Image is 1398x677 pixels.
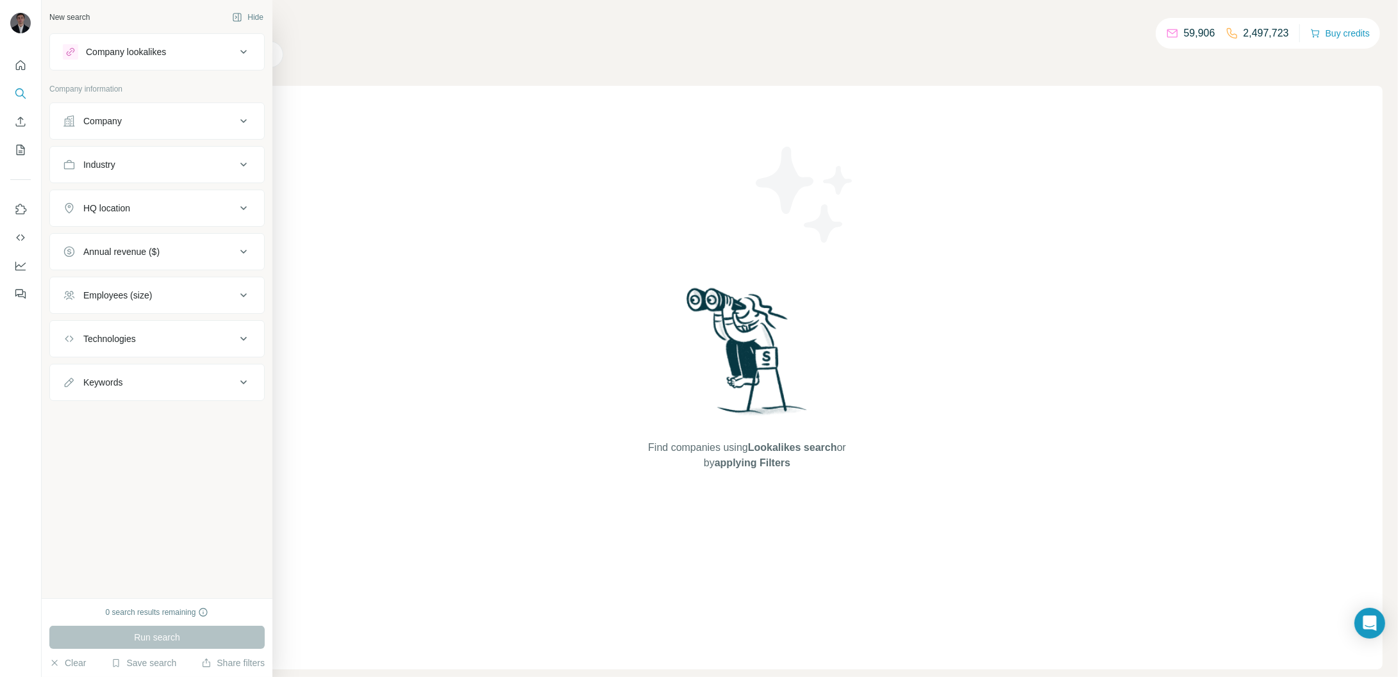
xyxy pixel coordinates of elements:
button: Employees (size) [50,280,264,311]
p: 2,497,723 [1244,26,1289,41]
button: Industry [50,149,264,180]
button: HQ location [50,193,264,224]
div: Keywords [83,376,122,389]
button: Company lookalikes [50,37,264,67]
button: Annual revenue ($) [50,236,264,267]
span: Lookalikes search [748,442,837,453]
div: Employees (size) [83,289,152,302]
div: Company lookalikes [86,45,166,58]
button: Buy credits [1310,24,1370,42]
button: Quick start [10,54,31,77]
button: Share filters [201,657,265,669]
div: HQ location [83,202,130,215]
span: applying Filters [715,457,790,468]
span: Find companies using or by [644,440,849,471]
img: Surfe Illustration - Stars [747,137,863,252]
p: Company information [49,83,265,95]
h4: Search [112,15,1383,33]
img: Surfe Illustration - Woman searching with binoculars [681,284,814,427]
button: Clear [49,657,86,669]
p: 59,906 [1184,26,1215,41]
div: Technologies [83,332,136,345]
div: Industry [83,158,115,171]
button: Feedback [10,282,31,306]
button: Enrich CSV [10,110,31,133]
button: Hide [223,8,272,27]
div: New search [49,12,90,23]
img: Avatar [10,13,31,33]
button: Company [50,106,264,136]
div: Annual revenue ($) [83,245,160,258]
button: Keywords [50,367,264,398]
button: Use Surfe on LinkedIn [10,198,31,221]
div: Company [83,115,122,127]
button: My lists [10,138,31,161]
button: Use Surfe API [10,226,31,249]
div: Open Intercom Messenger [1354,608,1385,639]
button: Search [10,82,31,105]
button: Dashboard [10,254,31,277]
button: Technologies [50,323,264,354]
div: 0 search results remaining [106,607,209,618]
button: Save search [111,657,176,669]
